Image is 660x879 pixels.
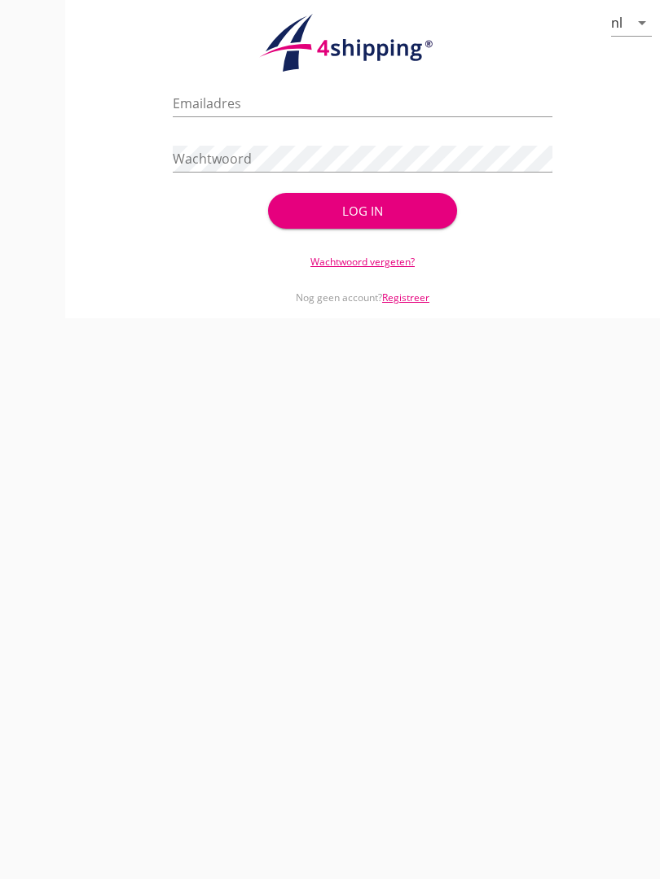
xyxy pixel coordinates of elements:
img: logo.1f945f1d.svg [257,13,469,73]
a: Registreer [382,291,429,304]
input: Emailadres [173,90,552,116]
button: Log in [268,193,458,229]
div: Log in [294,202,432,221]
a: Wachtwoord vergeten? [310,255,415,269]
i: arrow_drop_down [632,13,652,33]
div: nl [611,15,623,30]
div: Nog geen account? [173,269,552,305]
